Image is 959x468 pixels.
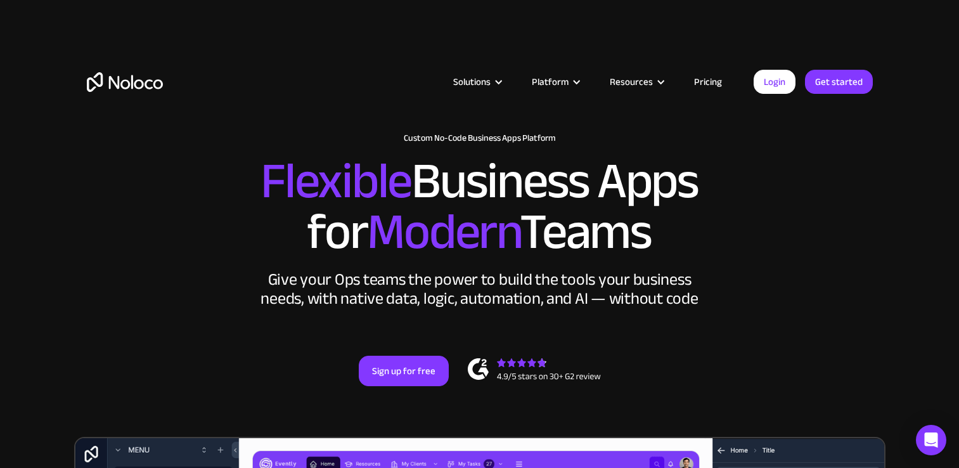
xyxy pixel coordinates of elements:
div: Solutions [453,74,491,90]
div: Platform [516,74,594,90]
div: Give your Ops teams the power to build the tools your business needs, with native data, logic, au... [258,270,702,308]
a: Sign up for free [359,356,449,386]
a: Get started [805,70,873,94]
div: Resources [594,74,678,90]
div: Platform [532,74,569,90]
a: home [87,72,163,92]
div: Open Intercom Messenger [916,425,946,455]
a: Pricing [678,74,738,90]
span: Modern [367,185,520,279]
a: Login [754,70,795,94]
div: Solutions [437,74,516,90]
div: Resources [610,74,653,90]
h2: Business Apps for Teams [87,156,873,257]
span: Flexible [261,134,411,228]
